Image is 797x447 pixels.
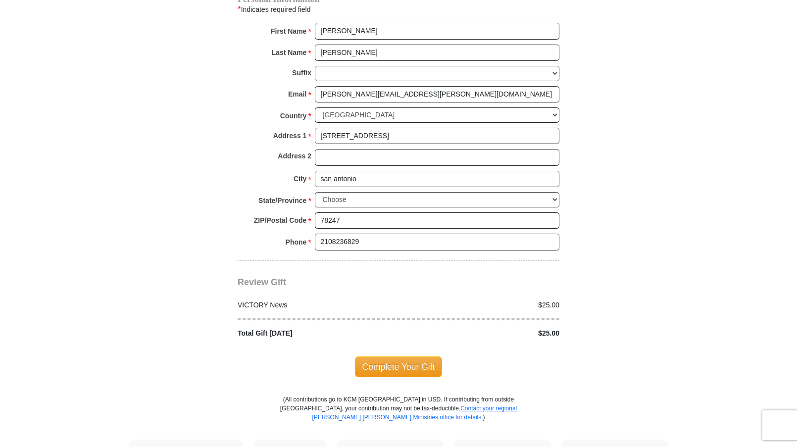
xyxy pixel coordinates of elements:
strong: Address 2 [278,149,311,163]
strong: City [294,172,306,186]
p: (All contributions go to KCM [GEOGRAPHIC_DATA] in USD. If contributing from outside [GEOGRAPHIC_D... [280,395,517,440]
strong: ZIP/Postal Code [254,213,307,227]
div: Total Gift [DATE] [233,328,399,339]
div: VICTORY News [233,300,399,310]
strong: Last Name [272,46,307,59]
div: Indicates required field [238,3,559,16]
span: Complete Your Gift [355,356,443,377]
strong: First Name [271,24,306,38]
strong: Country [280,109,307,123]
strong: Address 1 [273,129,307,143]
strong: Phone [286,235,307,249]
strong: Suffix [292,66,311,80]
div: $25.00 [398,328,565,339]
a: Contact your regional [PERSON_NAME] [PERSON_NAME] Ministries office for details. [312,405,517,421]
strong: State/Province [258,194,306,207]
div: $25.00 [398,300,565,310]
span: Review Gift [238,277,286,287]
strong: Email [288,87,306,101]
